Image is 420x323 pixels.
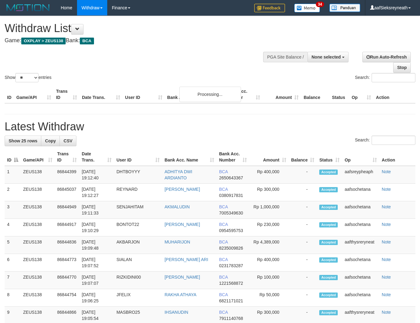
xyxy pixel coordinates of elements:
th: User ID [123,86,165,103]
td: [DATE] 19:12:40 [79,166,114,184]
td: 86844917 [55,219,80,236]
span: BCA [219,204,228,209]
a: [PERSON_NAME] [165,187,200,192]
a: Copy [41,136,60,146]
a: Run Auto-Refresh [362,52,411,62]
td: [DATE] 19:06:25 [79,289,114,307]
td: 86844399 [55,166,80,184]
td: Rp 400,000 [249,166,289,184]
td: 86844770 [55,272,80,289]
td: aafsochetana [342,254,379,272]
a: [PERSON_NAME] [165,222,200,227]
td: SIALAN [114,254,162,272]
td: Rp 50,000 [249,289,289,307]
a: [PERSON_NAME] ARI [165,257,208,262]
th: Balance: activate to sort column ascending [289,148,317,166]
a: [PERSON_NAME] [165,275,200,280]
span: Copy 0954595753 to clipboard [219,228,243,233]
a: Note [382,222,391,227]
span: BCA [80,38,94,44]
h1: Latest Withdraw [5,121,415,133]
a: Note [382,292,391,297]
td: [DATE] 19:11:33 [79,201,114,219]
button: None selected [308,52,349,62]
span: BCA [219,222,228,227]
td: 4 [5,219,21,236]
div: PGA Site Balance / [263,52,308,62]
img: Button%20Memo.svg [294,4,320,12]
td: 7 [5,272,21,289]
td: [DATE] 19:09:48 [79,236,114,254]
div: Processing... [179,87,241,102]
td: 6 [5,254,21,272]
span: Copy 8235009826 to clipboard [219,246,243,251]
td: DHTBOYYY [114,166,162,184]
span: BCA [219,239,228,244]
span: Accepted [319,275,338,280]
span: None selected [312,55,341,59]
a: Note [382,275,391,280]
span: Accepted [319,292,338,298]
td: ZEUS138 [21,166,55,184]
td: - [289,184,317,201]
td: 3 [5,201,21,219]
th: ID [5,86,14,103]
th: Status [329,86,349,103]
a: ADHITYA DWI ARDIANTO [165,169,192,180]
th: Balance [301,86,329,103]
img: panduan.png [329,4,360,12]
td: ZEUS138 [21,184,55,201]
span: Show 25 rows [9,138,37,143]
td: 5 [5,236,21,254]
input: Search: [372,136,415,145]
a: Note [382,239,391,244]
td: ZEUS138 [21,236,55,254]
span: BCA [219,187,228,192]
a: MUHARIJON [165,239,190,244]
td: ZEUS138 [21,289,55,307]
th: Bank Acc. Number [224,86,263,103]
td: - [289,236,317,254]
span: Copy 2650643367 to clipboard [219,175,243,180]
span: BCA [219,275,228,280]
a: Note [382,310,391,315]
td: SENJAHITAM [114,201,162,219]
td: aafsochetana [342,201,379,219]
td: BONTOT22 [114,219,162,236]
span: Accepted [319,205,338,210]
a: CSV [59,136,76,146]
td: - [289,201,317,219]
td: [DATE] 19:07:07 [79,272,114,289]
td: RIZKIDINI00 [114,272,162,289]
td: Rp 230,000 [249,219,289,236]
td: REYNARD [114,184,162,201]
a: RAKHA ATHAYA [165,292,196,297]
span: Copy 0380917831 to clipboard [219,193,243,198]
td: aafsochetana [342,219,379,236]
td: Rp 400,000 [249,254,289,272]
span: Copy 7005349630 to clipboard [219,211,243,215]
td: JFELIX [114,289,162,307]
a: Note [382,204,391,209]
td: [DATE] 19:10:29 [79,219,114,236]
span: OXPLAY > ZEUS138 [21,38,66,44]
td: 86844754 [55,289,80,307]
td: 86844773 [55,254,80,272]
td: ZEUS138 [21,254,55,272]
label: Search: [355,73,415,82]
th: ID: activate to sort column descending [5,148,21,166]
td: Rp 100,000 [249,272,289,289]
th: Action [379,148,415,166]
td: Rp 4,389,000 [249,236,289,254]
td: [DATE] 19:07:52 [79,254,114,272]
td: 8 [5,289,21,307]
td: 86844949 [55,201,80,219]
th: Op: activate to sort column ascending [342,148,379,166]
span: Accepted [319,222,338,227]
td: ZEUS138 [21,219,55,236]
td: ZEUS138 [21,272,55,289]
td: - [289,289,317,307]
td: ZEUS138 [21,201,55,219]
td: aafsochetana [342,289,379,307]
img: Feedback.jpg [254,4,285,12]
